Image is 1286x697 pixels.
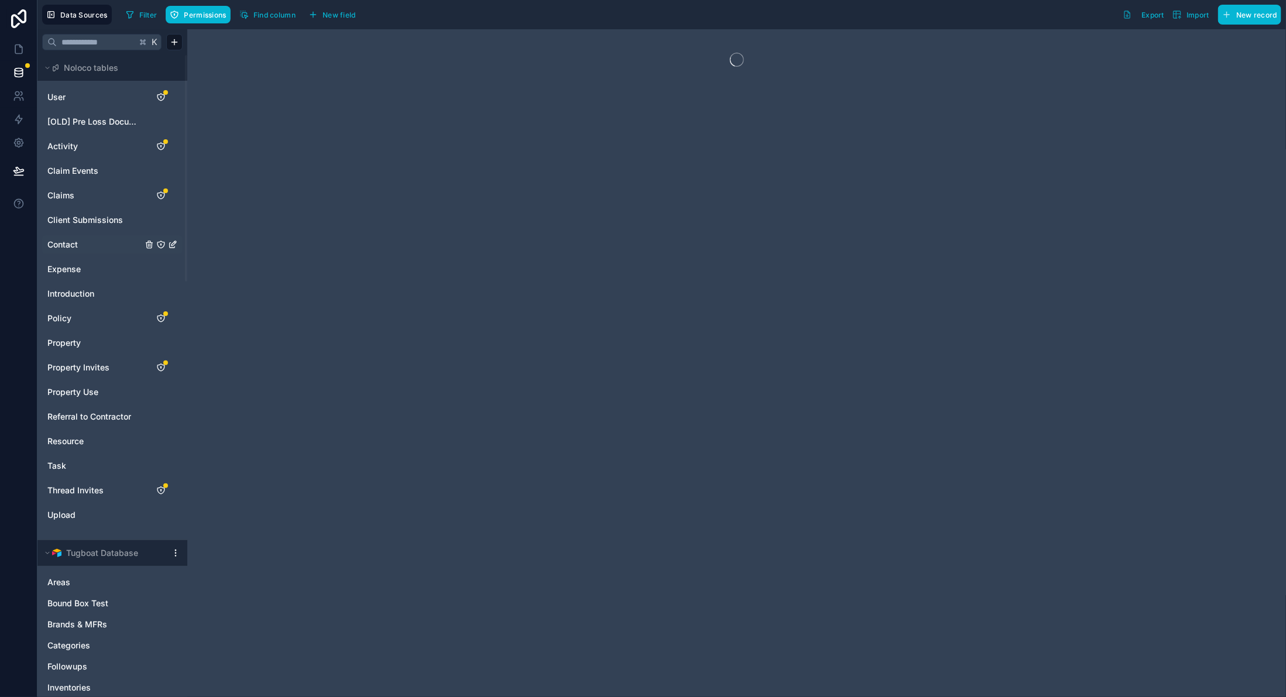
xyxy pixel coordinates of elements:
[42,260,183,279] div: Expense
[1168,5,1213,25] button: Import
[121,6,162,23] button: Filter
[47,116,142,128] a: [OLD] Pre Loss Documentation
[47,661,154,672] a: Followups
[47,140,78,152] span: Activity
[47,362,109,373] span: Property Invites
[150,38,159,46] span: K
[47,411,131,423] span: Referral to Contractor
[47,214,123,226] span: Client Submissions
[42,657,183,676] div: Followups
[47,509,76,521] span: Upload
[47,435,84,447] span: Resource
[47,313,71,324] span: Policy
[52,548,61,558] img: Airtable Logo
[1186,11,1209,19] span: Import
[166,6,235,23] a: Permissions
[47,386,98,398] span: Property Use
[42,615,183,634] div: Brands & MFRs
[42,5,112,25] button: Data Sources
[166,6,230,23] button: Permissions
[47,640,90,651] span: Categories
[42,506,183,524] div: Upload
[42,137,183,156] div: Activity
[47,337,142,349] a: Property
[47,619,154,630] a: Brands & MFRs
[42,407,183,426] div: Referral to Contractor
[47,337,81,349] span: Property
[47,362,142,373] a: Property Invites
[47,682,91,693] span: Inventories
[42,456,183,475] div: Task
[47,460,142,472] a: Task
[47,91,66,103] span: User
[304,6,360,23] button: New field
[42,186,183,205] div: Claims
[47,263,81,275] span: Expense
[42,334,183,352] div: Property
[42,594,183,613] div: Bound Box Test
[47,263,142,275] a: Expense
[42,573,183,592] div: Areas
[139,11,157,19] span: Filter
[47,619,107,630] span: Brands & MFRs
[47,214,142,226] a: Client Submissions
[42,432,183,451] div: Resource
[47,190,142,201] a: Claims
[60,11,108,19] span: Data Sources
[47,576,154,588] a: Areas
[47,661,87,672] span: Followups
[42,309,183,328] div: Policy
[184,11,226,19] span: Permissions
[1119,5,1168,25] button: Export
[42,88,183,107] div: User
[47,576,70,588] span: Areas
[1141,11,1164,19] span: Export
[47,411,142,423] a: Referral to Contractor
[42,284,183,303] div: Introduction
[47,288,94,300] span: Introduction
[42,162,183,180] div: Claim Events
[47,165,142,177] a: Claim Events
[1218,5,1281,25] button: New record
[47,91,142,103] a: User
[47,640,154,651] a: Categories
[42,358,183,377] div: Property Invites
[42,235,183,254] div: Contact
[47,485,104,496] span: Thread Invites
[47,460,66,472] span: Task
[47,165,98,177] span: Claim Events
[47,239,78,250] span: Contact
[47,435,142,447] a: Resource
[42,112,183,131] div: [OLD] Pre Loss Documentation
[42,636,183,655] div: Categories
[42,481,183,500] div: Thread Invites
[47,682,154,693] a: Inventories
[66,547,138,559] span: Tugboat Database
[47,140,142,152] a: Activity
[42,678,183,697] div: Inventories
[47,485,142,496] a: Thread Invites
[47,190,74,201] span: Claims
[47,288,142,300] a: Introduction
[64,62,118,74] span: Noloco tables
[1236,11,1277,19] span: New record
[253,11,296,19] span: Find column
[42,211,183,229] div: Client Submissions
[235,6,300,23] button: Find column
[47,386,142,398] a: Property Use
[1213,5,1281,25] a: New record
[47,239,142,250] a: Contact
[42,383,183,401] div: Property Use
[42,545,166,561] button: Airtable LogoTugboat Database
[42,60,176,76] button: Noloco tables
[47,313,142,324] a: Policy
[323,11,356,19] span: New field
[47,598,108,609] span: Bound Box Test
[47,509,142,521] a: Upload
[47,598,154,609] a: Bound Box Test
